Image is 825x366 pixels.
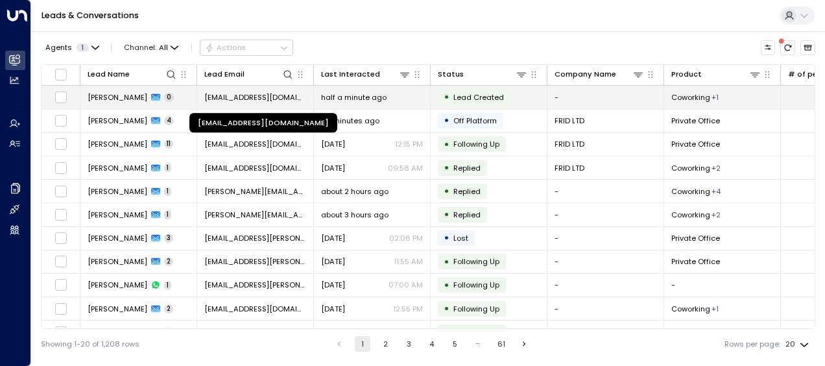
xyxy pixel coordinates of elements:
p: 09:58 AM [388,163,423,173]
span: Lead Created [453,92,504,103]
span: about 3 hours ago [321,210,389,220]
span: Toggle select row [54,138,67,151]
span: Private Office [671,116,720,126]
td: - [547,250,664,273]
span: Hannah Cogan [88,186,147,197]
span: Coworking [671,186,710,197]
span: 28 minutes ago [321,116,379,126]
span: Toggle select all [54,68,67,81]
div: Last Interacted [321,68,411,80]
div: • [444,323,449,341]
div: • [444,300,449,317]
div: … [470,336,486,352]
div: • [444,229,449,247]
td: - [547,180,664,202]
p: 08:00 AM [387,327,423,337]
span: FRID LTD [555,116,584,126]
div: Lead Name [88,68,130,80]
div: Button group with a nested menu [200,40,293,55]
span: Following Up [453,327,499,337]
span: 2 [164,304,173,313]
button: Archived Leads [800,40,815,55]
span: All [159,43,168,52]
td: - [547,274,664,297]
span: Toggle select row [54,114,67,127]
span: Esther Alonge [88,304,147,314]
span: Dyanamanolache@yahoo.com [204,92,306,103]
span: Yesterday [321,280,345,290]
span: 1 [77,43,89,52]
span: Lost [453,233,468,243]
div: Company Name [555,68,644,80]
div: • [444,159,449,177]
td: - [547,203,664,226]
div: • [444,206,449,223]
span: Private Office [671,233,720,243]
span: Yesterday [321,256,345,267]
p: 12:15 PM [395,139,423,149]
span: Agents [45,44,72,51]
span: Esther Alonge [88,327,147,337]
button: Customize [761,40,776,55]
span: 1 [164,328,171,337]
span: Toggle select row [54,162,67,175]
span: Following Up [453,256,499,267]
button: Actions [200,40,293,55]
span: Toggle select row [54,232,67,245]
div: Status [438,68,464,80]
div: Private Office [711,304,719,314]
p: 07:00 AM [389,280,423,290]
div: Lead Name [88,68,177,80]
span: Aug 19, 2025 [321,163,345,173]
nav: pagination navigation [331,336,532,352]
span: 3 [164,234,173,243]
label: Rows per page: [724,339,780,350]
span: Coworking [671,210,710,220]
button: Go to page 4 [424,336,440,352]
p: 02:06 PM [389,233,423,243]
span: 1 [164,164,171,173]
span: 4 [164,116,174,125]
div: • [444,253,449,271]
span: Replied [453,210,481,220]
td: - [664,274,781,297]
button: page 1 [355,336,370,352]
span: hannah.cogan@gmail.com [204,186,306,197]
span: Sabuhi Firidov [88,163,147,173]
span: gary.a.walsh@outlook.com [204,210,306,220]
div: Dedicated Desk,Membership,Private Day Office,Private Office [711,186,721,197]
span: There are new threads available. Refresh the grid to view the latest updates. [780,40,795,55]
div: • [444,276,449,294]
button: Agents1 [41,40,102,55]
button: Go to page 61 [494,336,509,352]
td: - [547,227,664,250]
span: Alexandra [88,92,147,103]
div: [EMAIL_ADDRESS][DOMAIN_NAME] [189,114,337,133]
div: Showing 1-20 of 1,208 rows [41,339,139,350]
span: Morit Heitzler [88,256,147,267]
span: Yesterday [321,327,345,337]
div: Private Office [711,92,719,103]
span: Following Up [453,304,499,314]
span: firidovsabuhi@gmail.com [204,163,306,173]
span: Private Office [671,139,720,149]
span: Toggle select row [54,208,67,221]
span: FRID LTD [555,163,584,173]
span: 1 [164,281,171,290]
div: • [444,136,449,153]
div: Status [438,68,527,80]
button: Go to page 3 [401,336,416,352]
span: Toggle select row [54,302,67,315]
button: Go to page 2 [378,336,394,352]
td: - [664,321,781,343]
span: morit.heitzler@gmail.com [204,280,306,290]
div: Lead Email [204,68,245,80]
div: Last Interacted [321,68,380,80]
span: morit.heitzler@gmail.com [204,256,306,267]
span: Private Office [671,256,720,267]
span: 2 [164,257,173,266]
span: Toggle select row [54,278,67,291]
span: Replied [453,186,481,197]
span: Sabuhi Firidov [88,139,147,149]
span: Coworking [671,92,710,103]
